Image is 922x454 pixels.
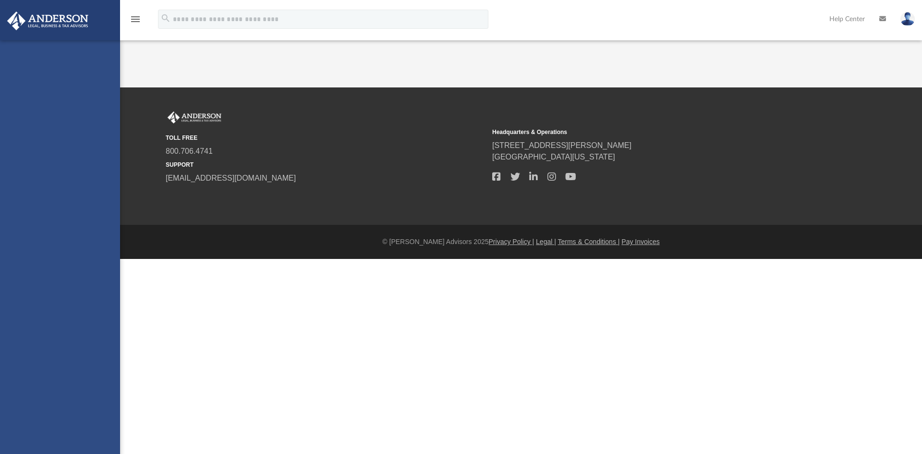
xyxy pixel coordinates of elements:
a: menu [130,18,141,25]
a: Pay Invoices [621,238,659,245]
a: Terms & Conditions | [558,238,620,245]
img: User Pic [900,12,915,26]
i: search [160,13,171,24]
img: Anderson Advisors Platinum Portal [166,111,223,124]
small: SUPPORT [166,160,485,169]
a: 800.706.4741 [166,147,213,155]
i: menu [130,13,141,25]
small: TOLL FREE [166,134,485,142]
small: Headquarters & Operations [492,128,812,136]
img: Anderson Advisors Platinum Portal [4,12,91,30]
a: [GEOGRAPHIC_DATA][US_STATE] [492,153,615,161]
div: © [PERSON_NAME] Advisors 2025 [120,237,922,247]
a: Legal | [536,238,556,245]
a: [EMAIL_ADDRESS][DOMAIN_NAME] [166,174,296,182]
a: Privacy Policy | [489,238,534,245]
a: [STREET_ADDRESS][PERSON_NAME] [492,141,631,149]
